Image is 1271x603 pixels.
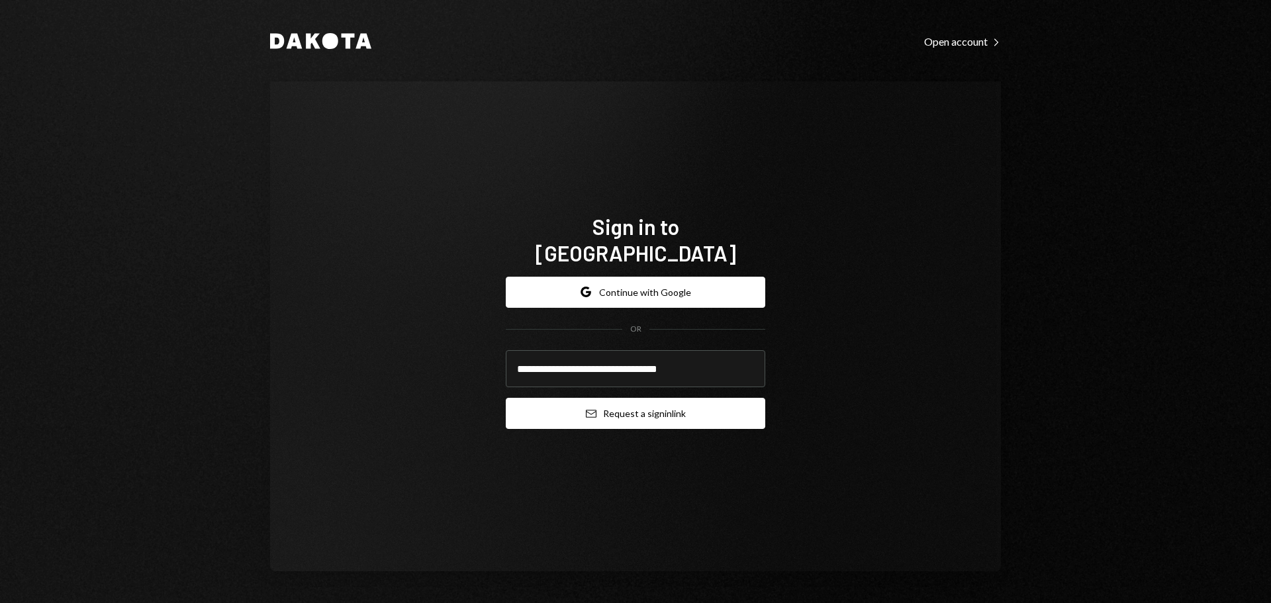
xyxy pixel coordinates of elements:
a: Open account [924,34,1001,48]
button: Request a signinlink [506,398,765,429]
h1: Sign in to [GEOGRAPHIC_DATA] [506,213,765,266]
div: Open account [924,35,1001,48]
button: Continue with Google [506,277,765,308]
div: OR [630,324,641,335]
